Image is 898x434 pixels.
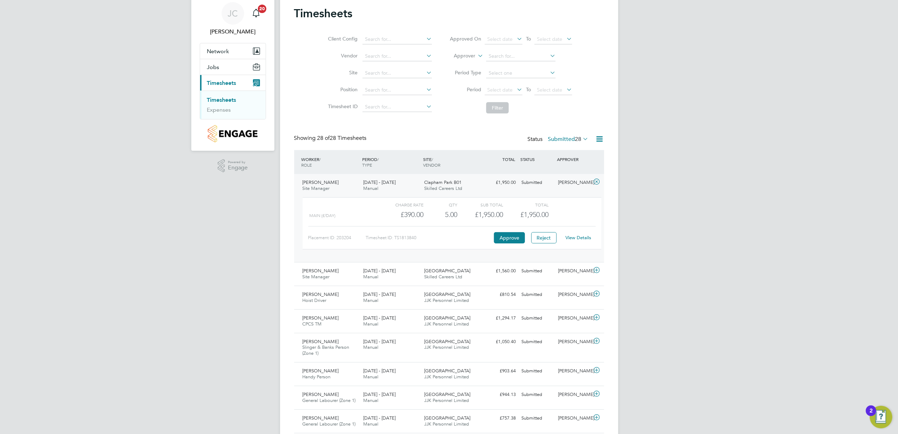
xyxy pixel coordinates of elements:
[208,125,258,142] img: countryside-properties-logo-retina.png
[303,185,330,191] span: Site Manager
[555,177,592,188] div: [PERSON_NAME]
[555,153,592,166] div: APPROVER
[363,339,396,345] span: [DATE] - [DATE]
[326,103,358,110] label: Timesheet ID
[487,36,513,42] span: Select date
[555,413,592,424] div: [PERSON_NAME]
[363,68,432,78] input: Search for...
[326,69,358,76] label: Site
[537,36,562,42] span: Select date
[486,102,509,113] button: Filter
[424,315,470,321] span: [GEOGRAPHIC_DATA]
[317,135,367,142] span: 28 Timesheets
[363,35,432,44] input: Search for...
[870,406,892,428] button: Open Resource Center, 2 new notifications
[432,156,433,162] span: /
[565,235,591,241] a: View Details
[303,291,339,297] span: [PERSON_NAME]
[519,153,556,166] div: STATUS
[363,102,432,112] input: Search for...
[424,368,470,374] span: [GEOGRAPHIC_DATA]
[200,2,266,36] a: JC[PERSON_NAME]
[207,106,231,113] a: Expenses
[424,297,469,303] span: JJK Personnel Limited
[424,268,470,274] span: [GEOGRAPHIC_DATA]
[450,36,481,42] label: Approved On
[424,339,470,345] span: [GEOGRAPHIC_DATA]
[537,87,562,93] span: Select date
[363,344,378,350] span: Manual
[303,391,339,397] span: [PERSON_NAME]
[363,274,378,280] span: Manual
[424,274,462,280] span: Skilled Careers Ltd
[486,68,556,78] input: Select one
[303,344,349,356] span: Slinger & Banks Person (Zone 1)
[294,6,353,20] h2: Timesheets
[555,265,592,277] div: [PERSON_NAME]
[363,51,432,61] input: Search for...
[363,297,378,303] span: Manual
[424,344,469,350] span: JJK Personnel Limited
[228,165,248,171] span: Engage
[555,336,592,348] div: [PERSON_NAME]
[575,136,582,143] span: 28
[303,397,356,403] span: General Labourer (Zone 1)
[519,265,556,277] div: Submitted
[207,80,236,86] span: Timesheets
[519,389,556,401] div: Submitted
[869,411,873,420] div: 2
[310,213,336,218] span: Main (£/day)
[482,265,519,277] div: £1,560.00
[303,421,356,427] span: General Labourer (Zone 1)
[363,321,378,327] span: Manual
[363,185,378,191] span: Manual
[503,156,515,162] span: TOTAL
[200,43,266,59] button: Network
[424,391,470,397] span: [GEOGRAPHIC_DATA]
[444,52,475,60] label: Approver
[258,5,266,13] span: 20
[200,59,266,75] button: Jobs
[363,85,432,95] input: Search for...
[424,374,469,380] span: JJK Personnel Limited
[487,87,513,93] span: Select date
[303,274,330,280] span: Site Manager
[228,159,248,165] span: Powered by
[524,85,533,94] span: To
[326,86,358,93] label: Position
[300,153,361,171] div: WORKER
[486,51,556,61] input: Search for...
[363,374,378,380] span: Manual
[555,289,592,300] div: [PERSON_NAME]
[519,312,556,324] div: Submitted
[303,415,339,421] span: [PERSON_NAME]
[519,365,556,377] div: Submitted
[363,397,378,403] span: Manual
[218,159,248,173] a: Powered byEngage
[482,365,519,377] div: £903.64
[363,315,396,321] span: [DATE] - [DATE]
[555,389,592,401] div: [PERSON_NAME]
[249,2,263,25] a: 20
[200,75,266,91] button: Timesheets
[363,415,396,421] span: [DATE] - [DATE]
[303,179,339,185] span: [PERSON_NAME]
[423,200,458,209] div: QTY
[424,185,462,191] span: Skilled Careers Ltd
[378,200,423,209] div: Charge rate
[424,397,469,403] span: JJK Personnel Limited
[302,162,312,168] span: ROLE
[200,125,266,142] a: Go to home page
[528,135,590,144] div: Status
[360,153,421,171] div: PERIOD
[363,268,396,274] span: [DATE] - [DATE]
[424,421,469,427] span: JJK Personnel Limited
[362,162,372,168] span: TYPE
[424,415,470,421] span: [GEOGRAPHIC_DATA]
[363,291,396,297] span: [DATE] - [DATE]
[424,179,462,185] span: Clapham Park B01
[555,312,592,324] div: [PERSON_NAME]
[421,153,482,171] div: SITE
[482,389,519,401] div: £944.13
[207,97,236,103] a: Timesheets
